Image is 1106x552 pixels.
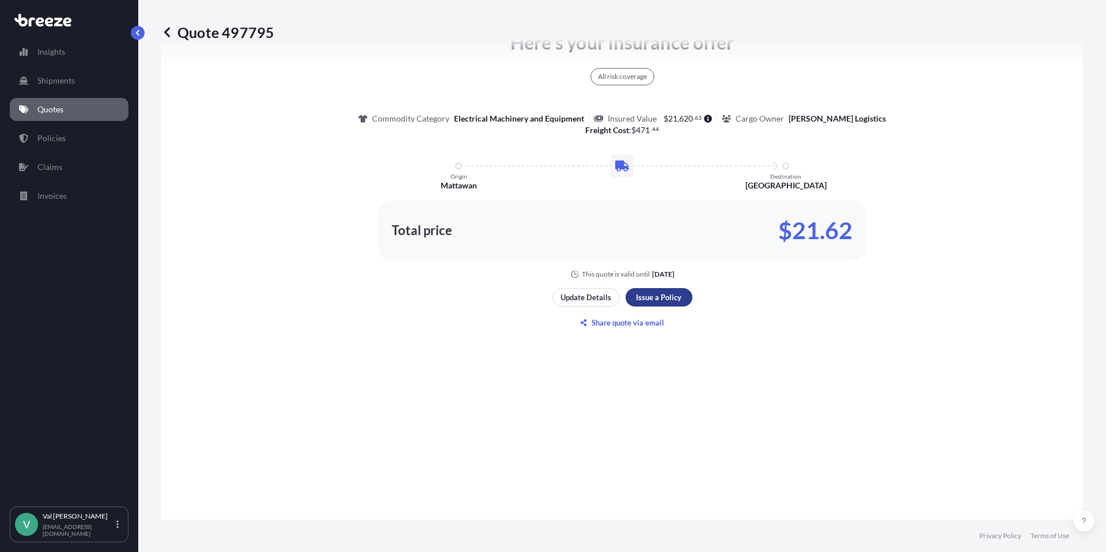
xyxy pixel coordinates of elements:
p: Issue a Policy [636,292,681,303]
p: Update Details [560,292,611,303]
p: Quotes [37,104,63,115]
span: 21 [668,115,677,123]
p: Shipments [37,75,75,86]
p: [PERSON_NAME] Logistics [789,113,886,124]
a: Claims [10,156,128,179]
p: Val [PERSON_NAME] [43,512,114,521]
span: V [23,519,30,530]
span: 471 [636,126,650,134]
a: Privacy Policy [979,531,1021,540]
p: This quote is valid until [582,270,650,279]
p: Policies [37,133,66,144]
p: : [585,124,659,136]
span: $ [631,126,636,134]
button: Issue a Policy [626,288,692,307]
div: All risk coverage [590,68,654,85]
a: Insights [10,40,128,63]
span: . [694,116,695,120]
p: Destination [770,173,801,180]
p: Cargo Owner [736,113,784,124]
span: $ [664,115,668,123]
span: . [650,127,652,131]
span: 44 [652,127,659,131]
p: Total price [392,225,452,236]
a: Terms of Use [1031,531,1069,540]
p: Origin [450,173,467,180]
p: Invoices [37,190,67,202]
p: [DATE] [652,270,675,279]
p: Claims [37,161,62,173]
a: Policies [10,127,128,150]
p: [GEOGRAPHIC_DATA] [745,180,827,191]
button: Share quote via email [552,313,692,332]
p: Electrical Machinery and Equipment [454,113,584,124]
p: Commodity Category [372,113,449,124]
a: Shipments [10,69,128,92]
p: Quote 497795 [161,23,274,41]
span: , [677,115,679,123]
p: Share quote via email [592,317,664,328]
p: Insured Value [608,113,657,124]
p: Mattawan [441,180,477,191]
p: [EMAIL_ADDRESS][DOMAIN_NAME] [43,523,114,537]
p: Insights [37,46,65,58]
p: $21.62 [778,221,853,240]
span: 620 [679,115,693,123]
b: Freight Cost [585,125,629,135]
a: Invoices [10,184,128,207]
span: 63 [695,116,702,120]
a: Quotes [10,98,128,121]
button: Update Details [552,288,620,307]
